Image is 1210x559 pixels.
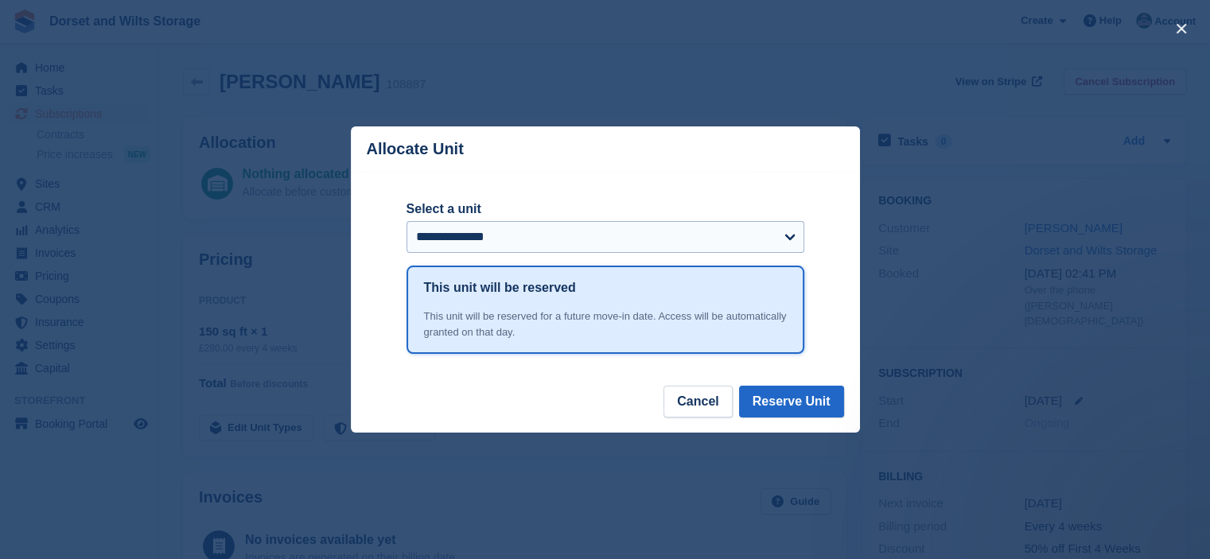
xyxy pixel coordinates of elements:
label: Select a unit [407,200,804,219]
button: Reserve Unit [739,386,844,417]
p: Allocate Unit [367,140,464,158]
button: close [1169,16,1194,41]
button: Cancel [663,386,732,417]
div: This unit will be reserved for a future move-in date. Access will be automatically granted on tha... [424,309,787,340]
h1: This unit will be reserved [424,278,576,297]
